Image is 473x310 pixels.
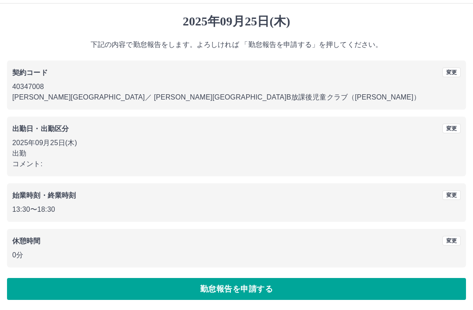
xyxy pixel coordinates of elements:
[12,237,41,245] b: 休憩時間
[12,69,48,76] b: 契約コード
[7,278,466,300] button: 勤怠報告を申請する
[12,159,461,169] p: コメント:
[12,82,461,92] p: 40347008
[7,39,466,50] p: 下記の内容で勤怠報告をします。よろしければ 「勤怠報告を申請する」を押してください。
[442,124,461,133] button: 変更
[12,192,76,199] b: 始業時刻・終業時刻
[12,125,69,132] b: 出勤日・出勤区分
[7,14,466,29] h1: 2025年09月25日(木)
[12,148,461,159] p: 出勤
[442,236,461,246] button: 変更
[12,138,461,148] p: 2025年09月25日(木)
[442,68,461,77] button: 変更
[12,92,461,103] p: [PERSON_NAME][GEOGRAPHIC_DATA] ／ [PERSON_NAME][GEOGRAPHIC_DATA]B放課後児童クラブ（[PERSON_NAME]）
[12,250,461,260] p: 0分
[442,190,461,200] button: 変更
[12,204,461,215] p: 13:30 〜 18:30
